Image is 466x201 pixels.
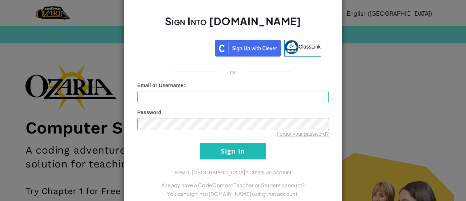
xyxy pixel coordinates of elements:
h2: Sign Into [DOMAIN_NAME] [137,14,329,35]
span: Email or Username [137,82,183,88]
p: Already have a CodeCombat Teacher or Student account? [137,181,329,189]
a: Forgot your password? [277,131,329,137]
img: classlink-logo-small.png [285,40,299,54]
p: or [230,67,237,76]
label: : [137,82,185,89]
input: Sign In [200,143,266,159]
a: New to [GEOGRAPHIC_DATA]? Create an Account [175,170,291,175]
img: clever_sso_button@2x.png [215,40,281,57]
p: You can sign into [DOMAIN_NAME] using that account. [137,189,329,198]
span: ClassLink [299,43,321,49]
span: Password [137,109,161,115]
iframe: Sign in with Google Button [141,39,215,55]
